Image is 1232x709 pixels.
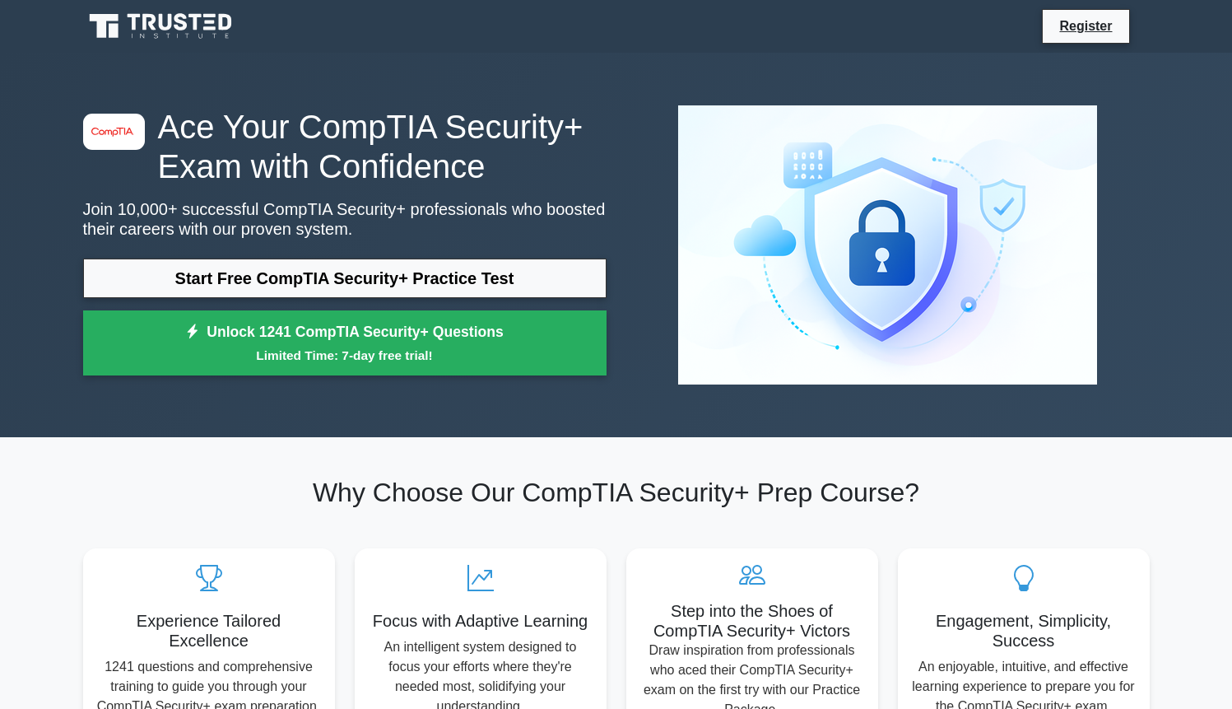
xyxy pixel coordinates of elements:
h5: Focus with Adaptive Learning [368,611,593,631]
a: Register [1049,16,1122,36]
h5: Step into the Shoes of CompTIA Security+ Victors [639,601,865,641]
h5: Engagement, Simplicity, Success [911,611,1137,651]
p: Join 10,000+ successful CompTIA Security+ professionals who boosted their careers with our proven... [83,199,607,239]
a: Unlock 1241 CompTIA Security+ QuestionsLimited Time: 7-day free trial! [83,310,607,376]
h5: Experience Tailored Excellence [96,611,322,651]
h1: Ace Your CompTIA Security+ Exam with Confidence [83,107,607,186]
img: CompTIA Security+ Preview [665,92,1110,398]
h2: Why Choose Our CompTIA Security+ Prep Course? [83,477,1150,508]
a: Start Free CompTIA Security+ Practice Test [83,259,607,298]
small: Limited Time: 7-day free trial! [104,346,586,365]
